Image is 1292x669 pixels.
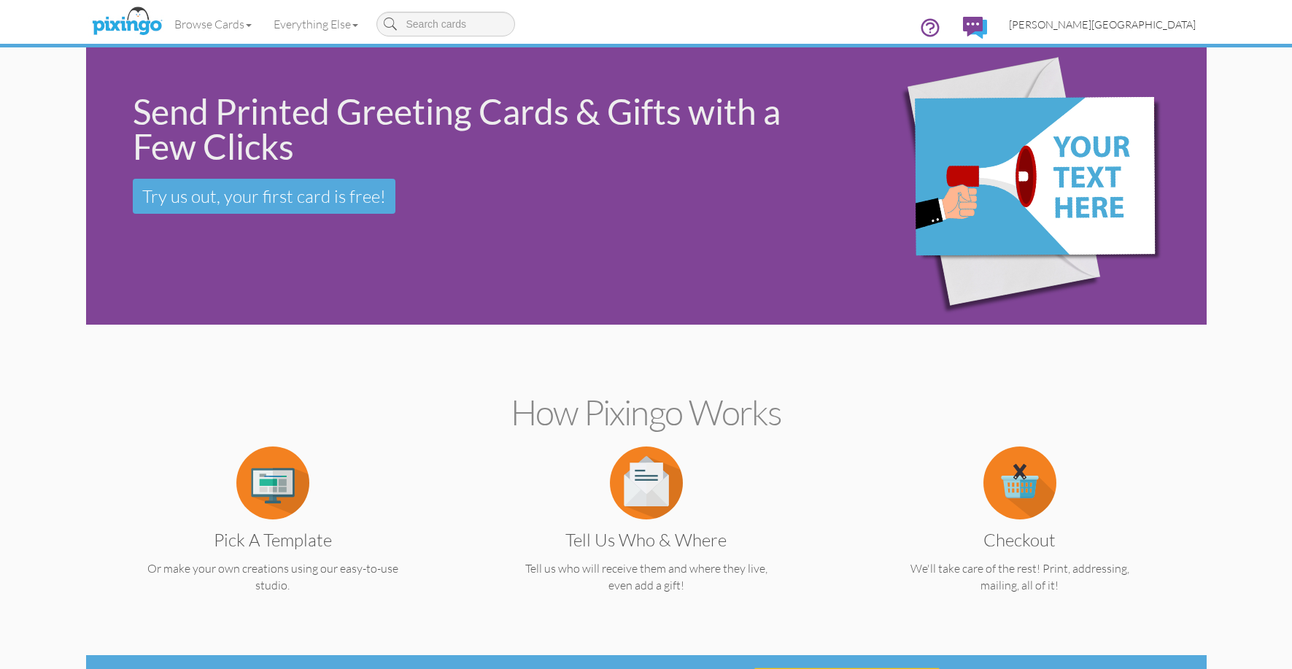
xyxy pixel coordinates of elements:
a: Everything Else [263,6,369,42]
input: Search cards [376,12,515,36]
p: Tell us who will receive them and where they live, even add a gift! [488,560,805,594]
h2: How Pixingo works [112,393,1181,432]
h3: Tell us Who & Where [499,530,794,549]
img: item.alt [236,446,309,519]
iframe: Chat [1291,668,1292,669]
h3: Checkout [873,530,1167,549]
p: Or make your own creations using our easy-to-use studio. [115,560,431,594]
span: Try us out, your first card is free! [142,185,386,207]
a: Browse Cards [163,6,263,42]
img: comments.svg [963,17,987,39]
span: [PERSON_NAME][GEOGRAPHIC_DATA] [1009,18,1196,31]
a: Checkout We'll take care of the rest! Print, addressing, mailing, all of it! [862,474,1178,594]
a: [PERSON_NAME][GEOGRAPHIC_DATA] [998,6,1207,43]
img: item.alt [983,446,1056,519]
div: Send Printed Greeting Cards & Gifts with a Few Clicks [133,94,821,164]
a: Tell us Who & Where Tell us who will receive them and where they live, even add a gift! [488,474,805,594]
p: We'll take care of the rest! Print, addressing, mailing, all of it! [862,560,1178,594]
img: item.alt [610,446,683,519]
a: Pick a Template Or make your own creations using our easy-to-use studio. [115,474,431,594]
h3: Pick a Template [125,530,420,549]
img: eb544e90-0942-4412-bfe0-c610d3f4da7c.png [845,27,1197,346]
a: Try us out, your first card is free! [133,179,395,214]
img: pixingo logo [88,4,166,40]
